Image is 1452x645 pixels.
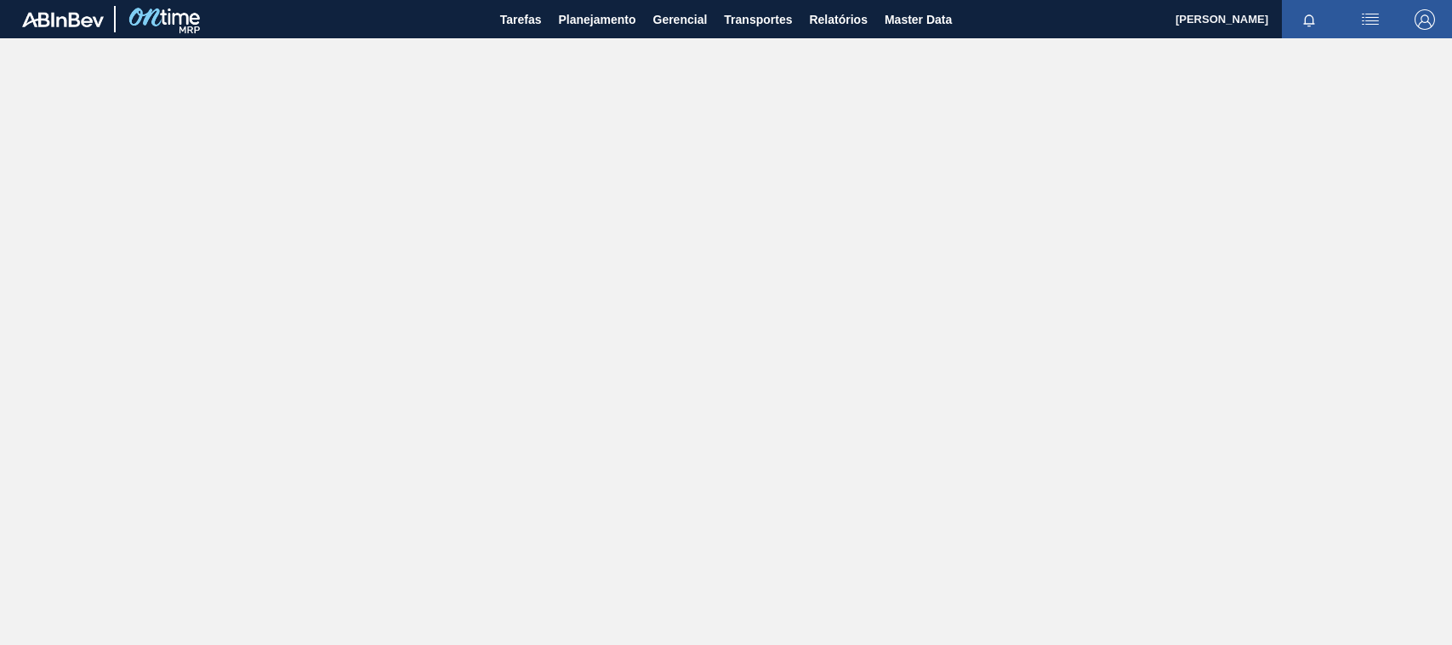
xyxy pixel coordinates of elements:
[1282,8,1336,31] button: Notificações
[1360,9,1381,30] img: userActions
[558,9,635,30] span: Planejamento
[809,9,867,30] span: Relatórios
[1415,9,1435,30] img: Logout
[22,12,104,27] img: TNhmsLtSVTkK8tSr43FrP2fwEKptu5GPRR3wAAAABJRU5ErkJggg==
[885,9,952,30] span: Master Data
[500,9,542,30] span: Tarefas
[724,9,792,30] span: Transportes
[653,9,708,30] span: Gerencial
